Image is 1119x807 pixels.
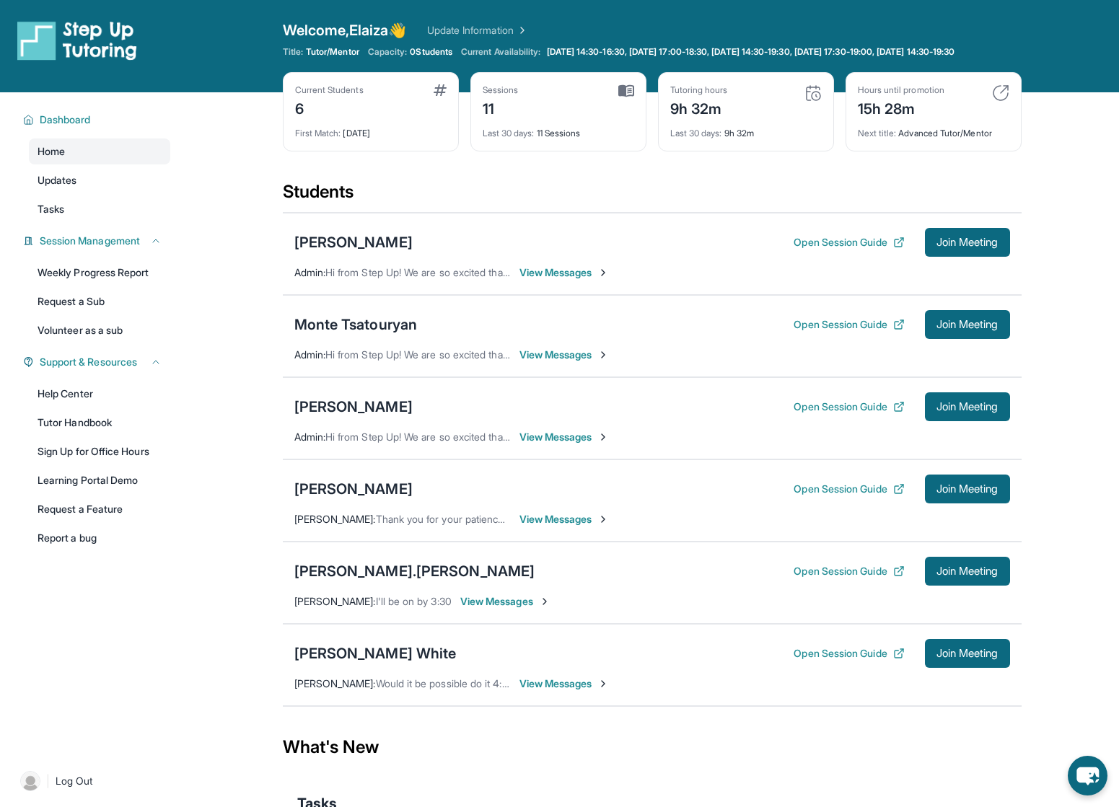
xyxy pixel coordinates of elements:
[29,288,170,314] a: Request a Sub
[29,196,170,222] a: Tasks
[519,265,610,280] span: View Messages
[295,128,341,138] span: First Match :
[294,397,413,417] div: [PERSON_NAME]
[29,138,170,164] a: Home
[283,180,1022,212] div: Students
[29,496,170,522] a: Request a Feature
[794,235,904,250] button: Open Session Guide
[294,677,376,689] span: [PERSON_NAME] :
[294,266,325,278] span: Admin :
[925,228,1010,257] button: Join Meeting
[40,234,140,248] span: Session Management
[992,84,1009,102] img: card
[858,119,1009,139] div: Advanced Tutor/Mentor
[40,355,137,369] span: Support & Resources
[794,482,904,496] button: Open Session Guide
[295,96,364,119] div: 6
[294,595,376,607] span: [PERSON_NAME] :
[283,20,407,40] span: Welcome, Elaiza 👋
[483,128,535,138] span: Last 30 days :
[29,467,170,493] a: Learning Portal Demo
[794,564,904,578] button: Open Session Guide
[519,348,610,362] span: View Messages
[483,84,519,96] div: Sessions
[46,772,50,790] span: |
[519,430,610,444] span: View Messages
[858,128,897,138] span: Next title :
[376,595,452,607] span: I'll be on by 3:30
[34,113,162,127] button: Dashboard
[794,317,904,332] button: Open Session Guide
[670,119,822,139] div: 9h 32m
[539,596,550,607] img: Chevron-Right
[936,567,999,576] span: Join Meeting
[427,23,528,38] a: Update Information
[294,431,325,443] span: Admin :
[858,84,944,96] div: Hours until promotion
[597,431,609,443] img: Chevron-Right
[29,381,170,407] a: Help Center
[519,676,610,691] span: View Messages
[670,128,722,138] span: Last 30 days :
[294,479,413,499] div: [PERSON_NAME]
[618,84,634,97] img: card
[936,320,999,329] span: Join Meeting
[514,23,528,38] img: Chevron Right
[56,774,93,788] span: Log Out
[38,202,64,216] span: Tasks
[29,260,170,286] a: Weekly Progress Report
[294,643,457,663] div: [PERSON_NAME] White
[925,557,1010,586] button: Join Meeting
[376,513,538,525] span: Thank you for your patience as well
[283,715,1022,779] div: What's New
[936,402,999,411] span: Join Meeting
[597,349,609,361] img: Chevron-Right
[14,765,170,797] a: |Log Out
[936,649,999,658] span: Join Meeting
[306,46,359,58] span: Tutor/Mentor
[1068,756,1107,795] button: chat-button
[925,310,1010,339] button: Join Meeting
[483,96,519,119] div: 11
[410,46,452,58] span: 0 Students
[295,84,364,96] div: Current Students
[460,594,550,609] span: View Messages
[29,525,170,551] a: Report a bug
[858,96,944,119] div: 15h 28m
[547,46,955,58] span: [DATE] 14:30-16:30, [DATE] 17:00-18:30, [DATE] 14:30-19:30, [DATE] 17:30-19:00, [DATE] 14:30-19:30
[461,46,540,58] span: Current Availability:
[20,771,40,791] img: user-img
[294,348,325,361] span: Admin :
[34,234,162,248] button: Session Management
[34,355,162,369] button: Support & Resources
[670,96,728,119] div: 9h 32m
[597,678,609,689] img: Chevron-Right
[794,646,904,661] button: Open Session Guide
[294,232,413,252] div: [PERSON_NAME]
[38,173,77,188] span: Updates
[295,119,447,139] div: [DATE]
[804,84,822,102] img: card
[29,438,170,464] a: Sign Up for Office Hours
[483,119,634,139] div: 11 Sessions
[17,20,137,61] img: logo
[925,475,1010,503] button: Join Meeting
[29,167,170,193] a: Updates
[368,46,408,58] span: Capacity:
[925,392,1010,421] button: Join Meeting
[29,410,170,436] a: Tutor Handbook
[597,267,609,278] img: Chevron-Right
[294,513,376,525] span: [PERSON_NAME] :
[544,46,958,58] a: [DATE] 14:30-16:30, [DATE] 17:00-18:30, [DATE] 14:30-19:30, [DATE] 17:30-19:00, [DATE] 14:30-19:30
[376,677,746,689] span: Would it be possible do it 4:00 - 5:00 pm your time on Wednesdays and Fridays?
[29,317,170,343] a: Volunteer as a sub
[38,144,65,159] span: Home
[294,314,418,335] div: Monte Tsatouryan
[434,84,447,96] img: card
[794,400,904,414] button: Open Session Guide
[925,639,1010,668] button: Join Meeting
[519,512,610,526] span: View Messages
[670,84,728,96] div: Tutoring hours
[40,113,91,127] span: Dashboard
[597,513,609,525] img: Chevron-Right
